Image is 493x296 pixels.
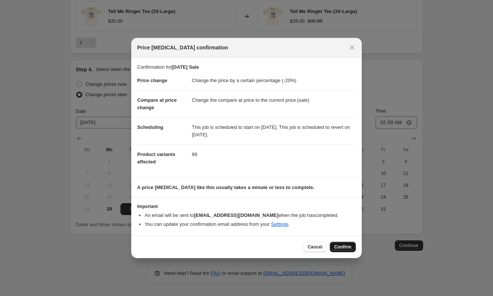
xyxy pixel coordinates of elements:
span: Scheduling [137,124,163,130]
span: Cancel [308,244,322,250]
b: [DATE] Sale [171,64,199,70]
button: Confirm [330,242,356,252]
span: Compare at price change [137,97,177,110]
dd: This job is scheduled to start on [DATE]. This job is scheduled to revert on [DATE]. [192,117,356,144]
li: You can update your confirmation email address from your . [145,221,356,228]
span: Confirm [334,244,351,250]
p: Confirmation for [137,64,356,71]
b: A price [MEDICAL_DATA] like this usually takes a minute or less to complete. [137,185,315,190]
li: An email will be sent to when the job has completed . [145,212,356,219]
dd: Change the price by a certain percentage (-20%) [192,71,356,90]
b: [EMAIL_ADDRESS][DOMAIN_NAME] [194,212,278,218]
a: Settings [271,221,289,227]
button: Close [347,42,357,53]
dd: Change the compare at price to the current price (sale) [192,90,356,110]
button: Cancel [303,242,327,252]
span: Price [MEDICAL_DATA] confirmation [137,44,228,51]
h3: Important [137,204,356,209]
span: Price change [137,78,167,83]
dd: 89 [192,144,356,164]
span: Product variants affected [137,152,175,165]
